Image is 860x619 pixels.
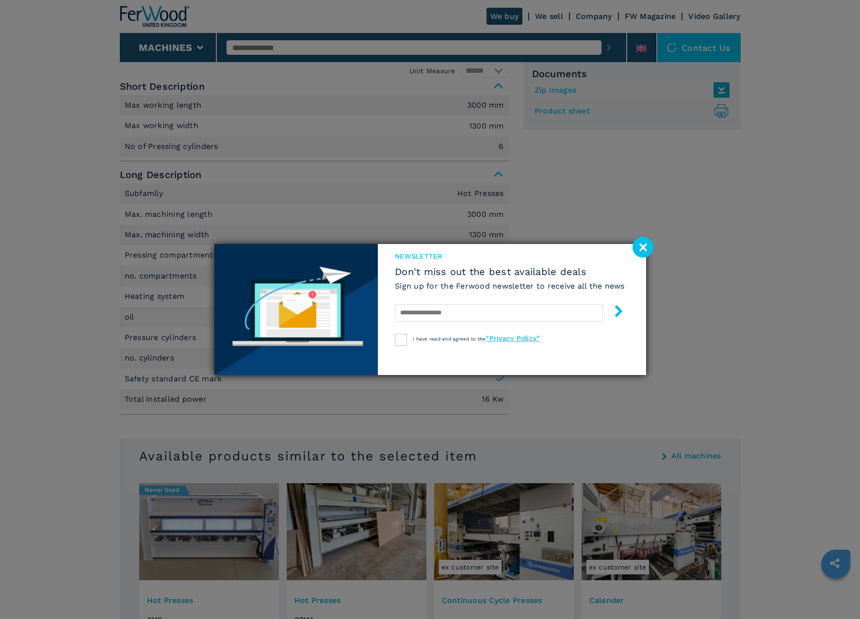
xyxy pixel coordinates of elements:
span: I have read and agreed to the [413,336,540,342]
a: “Privacy Policy” [486,334,540,342]
span: Don't miss out the best available deals [395,266,625,277]
img: Newsletter image [214,244,378,375]
button: submit-button [603,301,625,324]
h6: Sign up for the Ferwood newsletter to receive all the news [395,280,625,292]
span: newsletter [395,251,625,261]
